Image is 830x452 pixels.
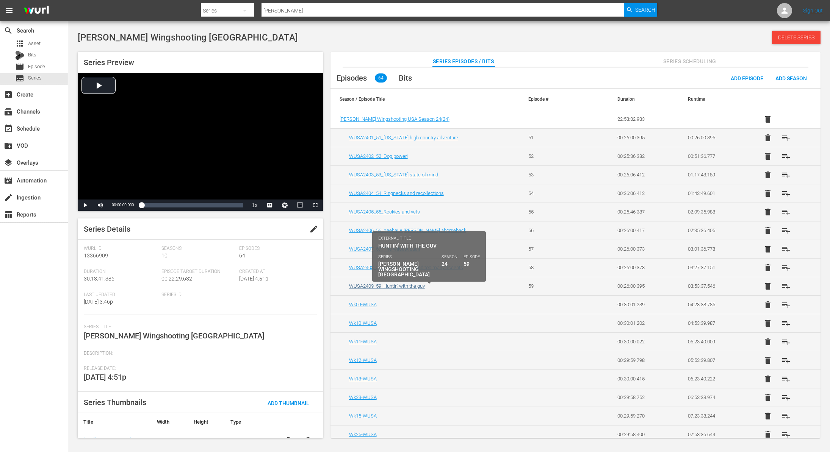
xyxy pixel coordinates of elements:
[608,184,679,203] td: 00:26:06.412
[763,189,772,198] span: delete
[15,39,24,48] span: Asset
[28,51,36,59] span: Bits
[519,221,590,240] td: 56
[777,426,795,444] button: playlist_add
[759,184,777,203] button: delete
[4,158,13,167] span: Overlays
[28,74,42,82] span: Series
[239,246,313,252] span: Episodes
[781,393,791,402] span: playlist_add
[349,302,377,307] a: Wk09-WUSA
[161,292,235,298] span: Series ID
[763,226,772,235] span: delete
[763,133,772,142] span: delete
[679,425,750,444] td: 07:53:36.644
[781,319,791,328] span: playlist_add
[781,245,791,254] span: playlist_add
[608,407,679,425] td: 00:29:59.270
[759,259,777,277] button: delete
[188,431,225,449] td: 4288
[84,299,113,305] span: [DATE] 3:46p
[759,129,777,147] button: delete
[679,351,750,369] td: 05:53:39.807
[349,432,377,437] a: Wk25-WUSA
[84,324,313,330] span: Series Title:
[247,200,262,211] button: Playback Rate
[151,431,188,449] td: 2848
[661,57,718,66] span: Series Scheduling
[725,71,769,85] button: Add Episode
[679,128,750,147] td: 00:26:00.395
[759,351,777,369] button: delete
[777,184,795,203] button: playlist_add
[759,147,777,165] button: delete
[349,246,420,252] a: WUSA2407_57_The wildest quail
[519,147,590,165] td: 52
[763,337,772,346] span: delete
[84,398,146,407] span: Series Thumbnails
[679,165,750,184] td: 01:17:43.189
[635,3,655,17] span: Search
[349,394,377,400] a: Wk23-WUSA
[679,388,750,407] td: 06:53:38.974
[293,200,308,211] button: Picture-in-Picture
[349,135,458,140] a: WUSA2401_51_[US_STATE] high country adventure
[759,388,777,407] button: delete
[759,370,777,388] button: delete
[759,166,777,184] button: delete
[781,263,791,272] span: playlist_add
[83,437,131,443] a: [URL][DOMAIN_NAME]
[763,263,772,272] span: delete
[284,436,293,445] a: file_download
[349,228,466,233] a: WUSA2406_56_Yeeha! A [PERSON_NAME] ahorseback
[5,6,14,15] span: menu
[679,89,750,110] th: Runtime
[84,351,313,357] span: Description:
[84,252,108,259] span: 13366909
[4,107,13,116] span: Channels
[759,221,777,240] button: delete
[151,413,188,431] th: Width
[763,245,772,254] span: delete
[777,351,795,369] button: playlist_add
[608,258,679,277] td: 00:26:00.373
[161,246,235,252] span: Seasons
[239,276,268,282] span: [DATE] 4:51p
[781,133,791,142] span: playlist_add
[759,240,777,258] button: delete
[759,203,777,221] button: delete
[763,300,772,309] span: delete
[781,337,791,346] span: playlist_add
[777,407,795,425] button: playlist_add
[330,89,519,110] th: Season / Episode Title
[679,258,750,277] td: 03:27:37.151
[349,172,438,178] a: WUSA2403_53_[US_STATE] state of mind
[305,220,323,238] button: edit
[161,276,192,282] span: 00:22:29.682
[679,295,750,314] td: 04:23:38.785
[781,189,791,198] span: playlist_add
[18,2,55,20] img: ans4CAIJ8jUAAAAAAAAAAAAAAAAAAAAAAAAgQb4GAAAAAAAAAAAAAAAAAAAAAAAAJMjXAAAAAAAAAAAAAAAAAAAAAAAAgAT5G...
[763,411,772,421] span: delete
[349,357,377,363] a: Wk12-WUSA
[349,320,377,326] a: Wk10-WUSA
[84,269,158,275] span: Duration
[84,366,313,372] span: Release Date:
[84,246,158,252] span: Wurl Id
[777,129,795,147] button: playlist_add
[777,240,795,258] button: playlist_add
[608,203,679,221] td: 00:25:46.387
[608,240,679,258] td: 00:26:00.373
[337,73,367,83] span: Episodes
[277,200,293,211] button: Jump To Time
[608,147,679,165] td: 00:25:36.382
[781,170,791,179] span: playlist_add
[781,152,791,161] span: playlist_add
[349,283,425,289] a: WUSA2409_59_Huntin’ with the guv
[309,224,318,234] span: edit
[679,332,750,351] td: 05:23:40.009
[763,282,772,291] span: delete
[4,193,13,202] span: Ingestion
[608,425,679,444] td: 00:29:58.400
[340,116,449,122] span: [PERSON_NAME] Wingshooting USA Season 24 ( 24 )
